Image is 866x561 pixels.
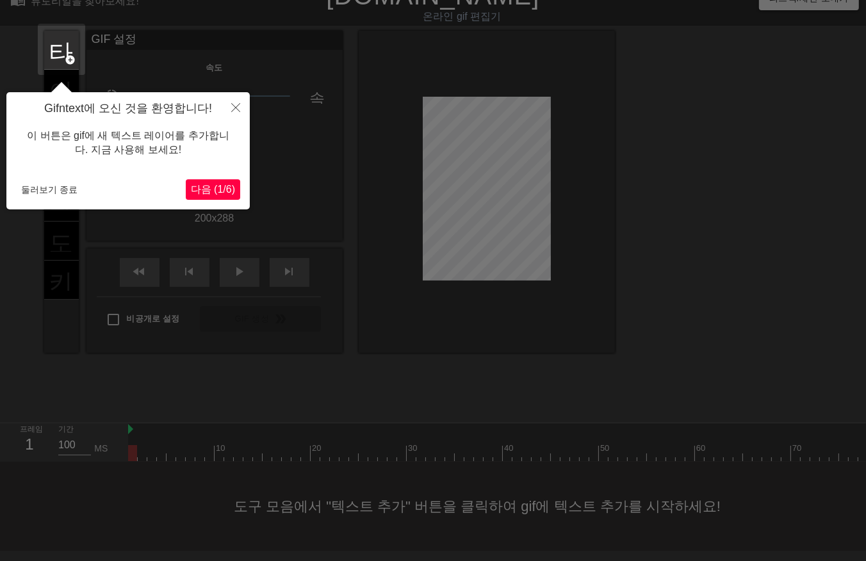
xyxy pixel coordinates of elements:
[16,116,240,170] div: 이 버튼은 gif에 새 텍스트 레이어를 추가합니다. 지금 사용해 보세요!
[16,180,83,199] button: 둘러보기 종료
[186,179,240,200] button: 다음
[222,92,250,122] button: 닫다
[16,102,240,116] h4: Gifntext에 오신 것을 환영합니다!
[191,184,235,195] span: 다음 (1/6)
